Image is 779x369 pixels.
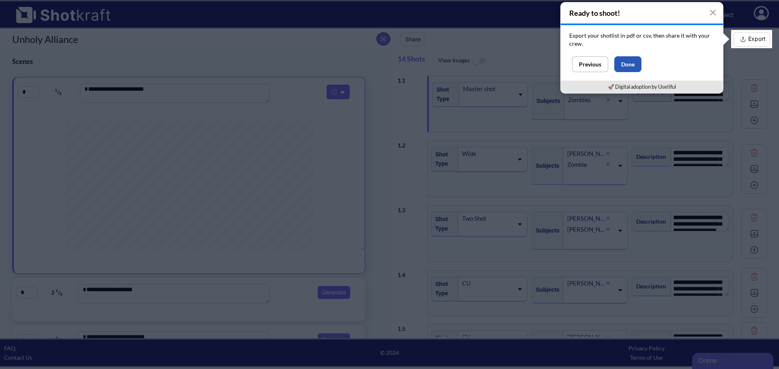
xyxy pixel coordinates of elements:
[608,83,676,90] a: 🚀 Digital adoption by Usetiful
[734,32,770,47] button: Export
[614,56,641,72] button: Done
[561,2,723,23] h4: Ready to shoot!
[569,32,714,48] p: Export your shotlist in pdf or csv, then share it with your crew.
[6,5,75,15] div: Online
[738,34,748,45] img: Export Icon
[572,56,608,72] button: Previous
